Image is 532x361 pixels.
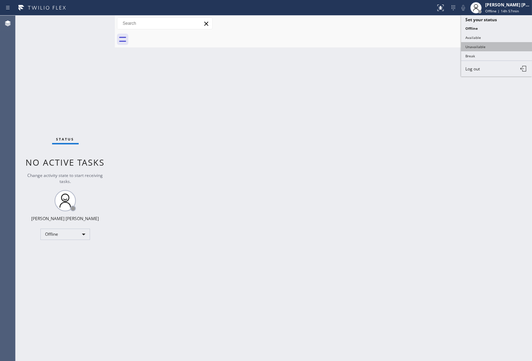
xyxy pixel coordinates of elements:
input: Search [117,18,212,29]
span: No active tasks [26,156,105,168]
div: Offline [40,229,90,240]
span: Status [56,137,74,142]
span: Change activity state to start receiving tasks. [28,172,103,184]
button: Mute [458,3,468,13]
div: [PERSON_NAME] [PERSON_NAME] [485,2,530,8]
div: [PERSON_NAME] [PERSON_NAME] [32,216,99,222]
span: Offline | 14h 57min [485,8,519,13]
